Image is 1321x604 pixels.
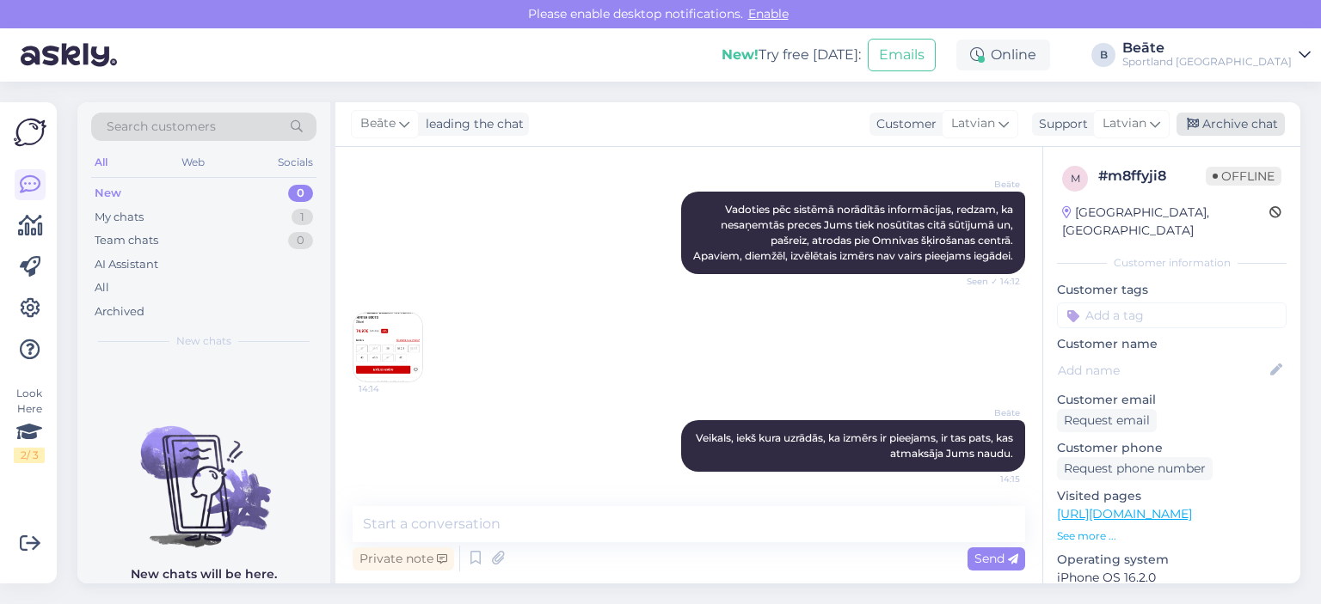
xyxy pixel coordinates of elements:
[1032,115,1088,133] div: Support
[1057,439,1287,457] p: Customer phone
[14,116,46,149] img: Askly Logo
[1091,43,1115,67] div: B
[274,151,316,174] div: Socials
[1122,41,1311,69] a: BeāteSportland [GEOGRAPHIC_DATA]
[955,473,1020,485] span: 14:15
[14,448,45,463] div: 2 / 3
[1071,172,1080,185] span: m
[1103,114,1146,133] span: Latvian
[1057,551,1287,569] p: Operating system
[1058,361,1267,380] input: Add name
[869,115,937,133] div: Customer
[1122,55,1292,69] div: Sportland [GEOGRAPHIC_DATA]
[360,114,396,133] span: Beāte
[1057,487,1287,505] p: Visited pages
[955,275,1020,288] span: Seen ✓ 14:12
[1057,281,1287,299] p: Customer tags
[1057,457,1213,480] div: Request phone number
[1057,528,1287,544] p: See more ...
[951,114,995,133] span: Latvian
[1062,204,1269,240] div: [GEOGRAPHIC_DATA], [GEOGRAPHIC_DATA]
[95,256,158,273] div: AI Assistant
[91,151,111,174] div: All
[1057,335,1287,353] p: Customer name
[1057,506,1192,522] a: [URL][DOMAIN_NAME]
[1098,166,1206,186] div: # m8ffyji8
[419,115,524,133] div: leading the chat
[359,382,423,395] span: 14:14
[868,39,936,71] button: Emails
[176,333,231,349] span: New chats
[1057,409,1157,432] div: Request email
[743,6,794,21] span: Enable
[1206,167,1281,186] span: Offline
[292,209,313,226] div: 1
[95,232,158,249] div: Team chats
[14,386,45,463] div: Look Here
[974,551,1018,566] span: Send
[1057,391,1287,409] p: Customer email
[95,303,144,320] div: Archived
[288,185,313,202] div: 0
[1057,569,1287,587] p: iPhone OS 16.2.0
[353,547,454,570] div: Private note
[178,151,208,174] div: Web
[95,185,121,202] div: New
[956,40,1050,70] div: Online
[107,118,216,136] span: Search customers
[95,209,144,226] div: My chats
[288,232,313,249] div: 0
[131,565,277,583] p: New chats will be here.
[95,279,109,296] div: All
[696,431,1016,460] span: Veikals, iekš kura uzrādās, ka izmērs ir pieejams, ir tas pats, kas atmaksāja Jums naudu.
[955,178,1020,191] span: Beāte
[1122,41,1292,55] div: Beāte
[722,45,861,65] div: Try free [DATE]:
[722,46,759,63] b: New!
[1057,255,1287,271] div: Customer information
[1057,302,1287,328] input: Add a tag
[693,203,1016,262] span: Vadoties pēc sistēmā norādītās informācijas, redzam, ka nesaņemtās preces Jums tiek nosūtītas cit...
[1177,113,1285,136] div: Archive chat
[955,406,1020,419] span: Beāte
[77,395,330,550] img: No chats
[353,313,422,381] img: Attachment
